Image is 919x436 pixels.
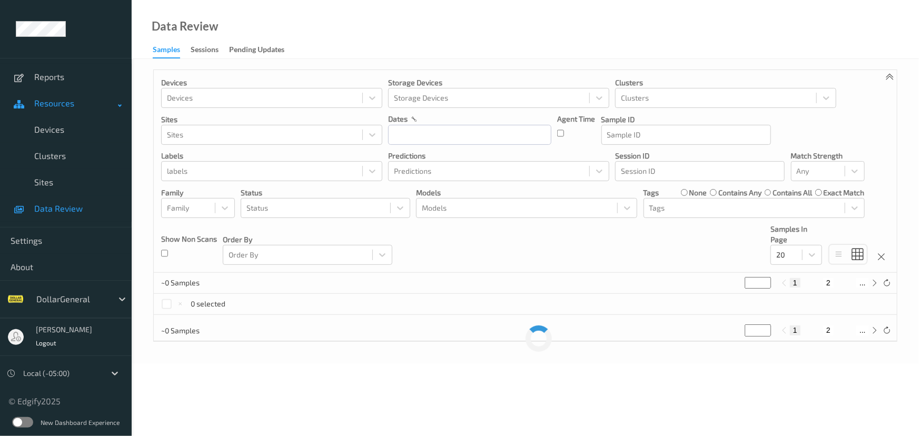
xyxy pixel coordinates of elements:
p: Models [416,187,637,198]
p: 0 selected [191,299,226,309]
p: Sites [161,114,382,125]
p: Agent Time [557,114,595,124]
p: Sample ID [601,114,771,125]
p: ~0 Samples [161,325,240,336]
p: Predictions [388,151,609,161]
label: exact match [824,187,865,198]
p: labels [161,151,382,161]
p: Order By [223,234,392,245]
button: 2 [823,278,834,288]
p: Status [241,187,410,198]
div: Samples [153,44,180,58]
button: 1 [790,325,801,335]
a: Samples [153,43,191,58]
p: Clusters [615,77,836,88]
p: Tags [644,187,659,198]
button: ... [856,325,869,335]
p: Match Strength [791,151,865,161]
label: none [689,187,707,198]
label: contains any [718,187,762,198]
p: dates [388,114,408,124]
a: Pending Updates [229,43,295,57]
a: Sessions [191,43,229,57]
p: ~0 Samples [161,278,240,288]
p: Family [161,187,235,198]
div: Sessions [191,44,219,57]
button: 1 [790,278,801,288]
p: Samples In Page [770,224,822,245]
p: Session ID [615,151,785,161]
label: contains all [773,187,812,198]
div: Data Review [152,21,218,32]
p: Devices [161,77,382,88]
button: ... [856,278,869,288]
button: 2 [823,325,834,335]
div: Pending Updates [229,44,284,57]
p: Storage Devices [388,77,609,88]
p: Show Non Scans [161,234,217,244]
